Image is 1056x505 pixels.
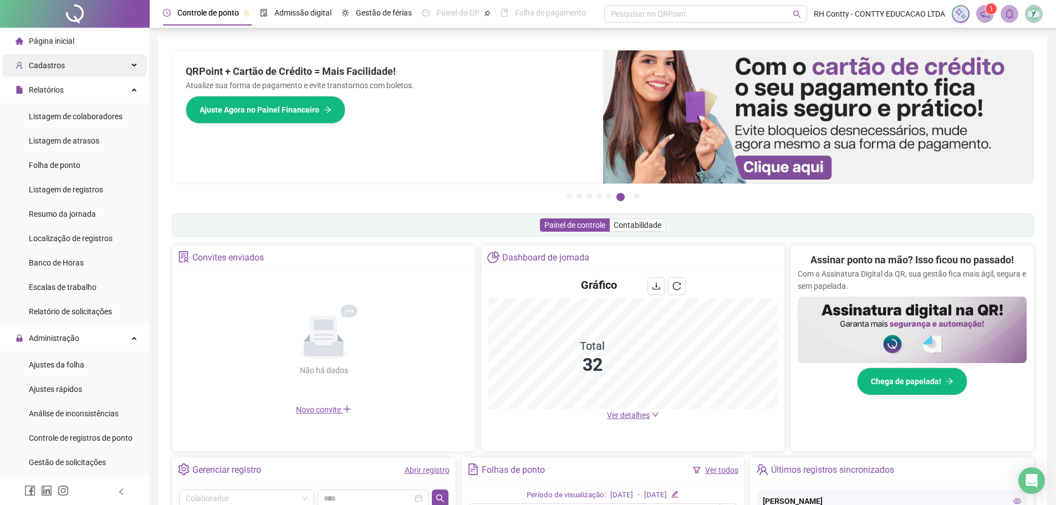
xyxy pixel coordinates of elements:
[857,368,967,395] button: Chega de papelada!
[436,494,445,503] span: search
[544,221,605,229] span: Painel de controle
[29,258,84,267] span: Banco de Horas
[192,248,264,267] div: Convites enviados
[527,489,606,501] div: Período de visualização:
[16,62,23,69] span: user-add
[186,79,590,91] p: Atualize sua forma de pagamento e evite transtornos com boletos.
[596,193,602,198] button: 4
[200,104,319,116] span: Ajuste Agora no Painel Financeiro
[586,193,592,198] button: 3
[29,433,132,442] span: Controle de registros de ponto
[577,193,582,198] button: 2
[798,268,1027,292] p: Com a Assinatura Digital da QR, sua gestão fica mais ágil, segura e sem papelada.
[644,489,667,501] div: [DATE]
[29,185,103,194] span: Listagem de registros
[567,193,572,198] button: 1
[671,491,679,498] span: edit
[118,488,125,496] span: left
[1026,6,1042,22] img: 82867
[29,85,64,94] span: Relatórios
[771,461,894,480] div: Últimos registros sincronizados
[955,8,967,20] img: sparkle-icon.fc2bf0ac1784a2077858766a79e2daf3.svg
[29,136,99,145] span: Listagem de atrasos
[29,112,123,121] span: Listagem de colaboradores
[29,307,112,316] span: Relatório de solicitações
[871,375,941,387] span: Chega de papelada!
[16,37,23,45] span: home
[29,61,65,70] span: Cadastros
[41,485,52,496] span: linkedin
[798,297,1027,363] img: banner%2F02c71560-61a6-44d4-94b9-c8ab97240462.png
[29,409,119,418] span: Análise de inconsistências
[467,463,479,475] span: file-text
[29,458,106,467] span: Gestão de solicitações
[186,96,345,124] button: Ajuste Agora no Painel Financeiro
[29,283,96,292] span: Escalas de trabalho
[29,334,79,343] span: Administração
[989,5,993,13] span: 1
[607,411,659,420] a: Ver detalhes down
[324,106,331,114] span: arrow-right
[634,193,640,198] button: 7
[986,3,997,14] sup: 1
[793,10,801,18] span: search
[614,221,661,229] span: Contabilidade
[260,9,268,17] span: file-done
[341,9,349,17] span: sun
[273,364,375,376] div: Não há dados
[637,489,640,501] div: -
[58,485,69,496] span: instagram
[29,234,113,243] span: Localização de registros
[243,10,250,17] span: pushpin
[581,277,617,293] h4: Gráfico
[652,282,661,290] span: download
[436,8,479,17] span: Painel do DP
[482,461,545,480] div: Folhas de ponto
[1004,9,1014,19] span: bell
[29,360,84,369] span: Ajustes da folha
[16,334,23,342] span: lock
[405,466,450,475] a: Abrir registro
[501,9,508,17] span: book
[29,385,82,394] span: Ajustes rápidos
[29,161,80,170] span: Folha de ponto
[502,248,589,267] div: Dashboard de jornada
[606,193,612,198] button: 5
[178,251,190,263] span: solution
[1018,467,1045,494] div: Open Intercom Messenger
[1013,497,1021,505] span: eye
[296,405,351,414] span: Novo convite
[980,9,990,19] span: notification
[693,466,701,474] span: filter
[603,50,1034,183] img: banner%2F75947b42-3b94-469c-a360-407c2d3115d7.png
[651,411,659,419] span: down
[16,86,23,94] span: file
[946,378,953,385] span: arrow-right
[607,411,650,420] span: Ver detalhes
[814,8,945,20] span: RH Contty - CONTTY EDUCACAO LTDA
[484,10,491,17] span: pushpin
[515,8,586,17] span: Folha de pagamento
[672,282,681,290] span: reload
[756,463,768,475] span: team
[29,210,96,218] span: Resumo da jornada
[29,37,74,45] span: Página inicial
[186,64,590,79] h2: QRPoint + Cartão de Crédito = Mais Facilidade!
[192,461,261,480] div: Gerenciar registro
[487,251,499,263] span: pie-chart
[616,193,625,201] button: 6
[356,8,412,17] span: Gestão de férias
[705,466,738,475] a: Ver todos
[274,8,331,17] span: Admissão digital
[610,489,633,501] div: [DATE]
[810,252,1014,268] h2: Assinar ponto na mão? Isso ficou no passado!
[178,463,190,475] span: setting
[422,9,430,17] span: dashboard
[343,405,351,414] span: plus
[177,8,239,17] span: Controle de ponto
[24,485,35,496] span: facebook
[163,9,171,17] span: clock-circle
